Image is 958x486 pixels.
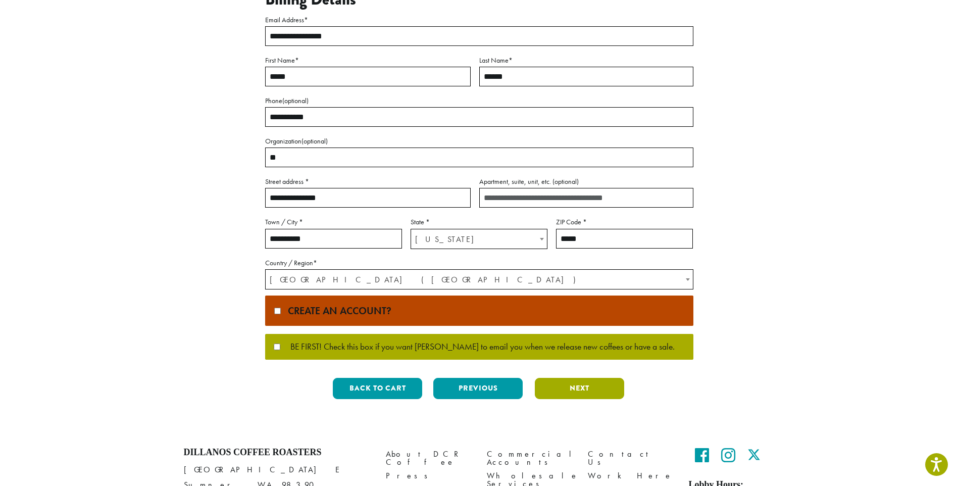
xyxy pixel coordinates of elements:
[386,469,472,483] a: Press
[479,54,693,67] label: Last Name
[265,14,693,26] label: Email Address
[479,175,693,188] label: Apartment, suite, unit, etc.
[411,216,547,228] label: State
[283,304,391,317] span: Create an account?
[411,229,547,249] span: Texas
[552,177,579,186] span: (optional)
[386,447,472,469] a: About DCR Coffee
[265,216,402,228] label: Town / City
[265,175,471,188] label: Street address
[282,96,309,105] span: (optional)
[301,136,328,145] span: (optional)
[184,447,371,458] h4: Dillanos Coffee Roasters
[535,378,624,399] button: Next
[588,469,674,483] a: Work Here
[266,270,693,289] span: United States (US)
[274,344,280,350] input: BE FIRST! Check this box if you want [PERSON_NAME] to email you when we release new coffees or ha...
[265,135,693,148] label: Organization
[588,447,674,469] a: Contact Us
[274,308,281,314] input: Create an account?
[556,216,693,228] label: ZIP Code
[433,378,523,399] button: Previous
[333,378,422,399] button: Back to cart
[411,229,547,249] span: State
[280,343,675,352] span: BE FIRST! Check this box if you want [PERSON_NAME] to email you when we release new coffees or ha...
[487,447,573,469] a: Commercial Accounts
[265,54,471,67] label: First Name
[265,269,693,289] span: Country / Region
